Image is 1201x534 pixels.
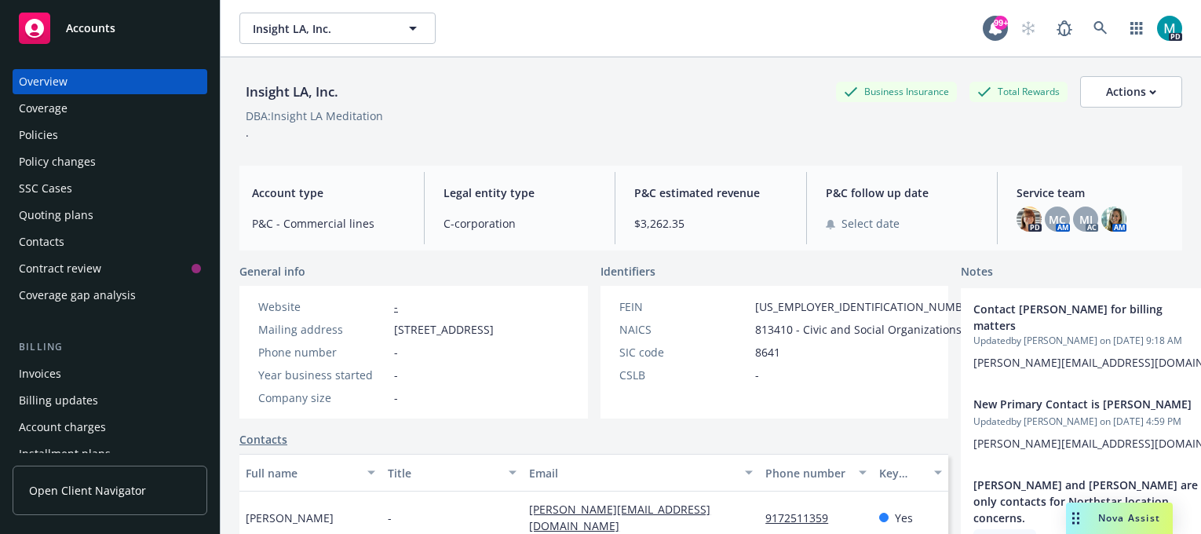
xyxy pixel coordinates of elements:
button: Full name [239,454,381,492]
span: - [394,344,398,360]
a: Invoices [13,361,207,386]
div: Company size [258,390,388,406]
a: Accounts [13,6,207,50]
div: Coverage [19,96,68,121]
div: Phone number [258,344,388,360]
div: CSLB [619,367,749,383]
div: Installment plans [19,441,111,466]
div: Year business started [258,367,388,383]
span: [STREET_ADDRESS] [394,321,494,338]
a: Switch app [1121,13,1152,44]
button: Title [381,454,524,492]
div: Website [258,298,388,315]
a: Account charges [13,415,207,440]
span: Service team [1017,185,1170,201]
a: SSC Cases [13,176,207,201]
a: Contract review [13,256,207,281]
span: - [394,367,398,383]
div: Policy changes [19,149,96,174]
span: Account type [252,185,405,201]
span: P&C follow up date [826,185,979,201]
span: Identifiers [600,263,655,280]
div: Invoices [19,361,61,386]
div: 99+ [994,16,1008,30]
div: Quoting plans [19,203,93,228]
a: Contacts [13,229,207,254]
span: Nova Assist [1098,511,1160,525]
span: Notes [961,263,993,282]
img: photo [1101,207,1126,232]
span: C-corporation [444,215,597,232]
a: Search [1085,13,1116,44]
a: Quoting plans [13,203,207,228]
span: MJ [1079,211,1093,228]
a: - [394,299,398,314]
a: Start snowing [1013,13,1044,44]
a: Overview [13,69,207,94]
div: Insight LA, Inc. [239,82,345,102]
span: General info [239,263,305,280]
a: 9172511359 [765,510,841,525]
span: Accounts [66,22,115,35]
div: Mailing address [258,321,388,338]
a: Coverage gap analysis [13,283,207,308]
div: Policies [19,123,58,148]
button: Key contact [873,454,948,492]
div: Account charges [19,415,106,440]
span: Legal entity type [444,185,597,201]
a: Contacts [239,431,287,448]
span: P&C - Commercial lines [252,215,405,232]
span: $3,262.35 [634,215,787,232]
div: Overview [19,69,68,94]
div: Billing [13,339,207,355]
div: Business Insurance [836,82,957,101]
div: Full name [246,465,358,481]
span: MC [1049,211,1066,228]
div: NAICS [619,321,749,338]
a: Coverage [13,96,207,121]
a: Installment plans [13,441,207,466]
button: Insight LA, Inc. [239,13,436,44]
span: Select date [841,215,900,232]
span: - [388,510,392,526]
div: Drag to move [1066,503,1086,534]
button: Actions [1080,76,1182,108]
div: Phone number [765,465,849,481]
a: Billing updates [13,388,207,413]
span: - [755,367,759,383]
span: P&C estimated revenue [634,185,787,201]
span: [PERSON_NAME] [246,510,334,526]
img: photo [1017,207,1042,232]
div: Billing updates [19,388,98,413]
div: Key contact [879,465,925,481]
div: Actions [1106,77,1156,107]
div: Coverage gap analysis [19,283,136,308]
span: Open Client Navigator [29,482,146,499]
span: Yes [895,510,913,526]
div: Contract review [19,256,101,281]
span: 813410 - Civic and Social Organizations [755,321,962,338]
a: Policy changes [13,149,207,174]
div: SSC Cases [19,176,72,201]
div: Contacts [19,229,64,254]
div: SIC code [619,344,749,360]
img: photo [1157,16,1182,41]
div: Title [388,465,500,481]
span: 8641 [755,344,780,360]
div: DBA: Insight LA Meditation [246,108,383,124]
button: Email [523,454,759,492]
div: Email [529,465,736,481]
span: . [246,125,249,140]
div: FEIN [619,298,749,315]
span: - [394,390,398,406]
button: Nova Assist [1066,503,1173,534]
a: Policies [13,123,207,148]
a: [PERSON_NAME][EMAIL_ADDRESS][DOMAIN_NAME] [529,502,710,533]
span: Insight LA, Inc. [253,20,389,37]
div: Total Rewards [969,82,1068,101]
span: [US_EMPLOYER_IDENTIFICATION_NUMBER] [755,298,980,315]
button: Phone number [759,454,872,492]
a: Report a Bug [1049,13,1080,44]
